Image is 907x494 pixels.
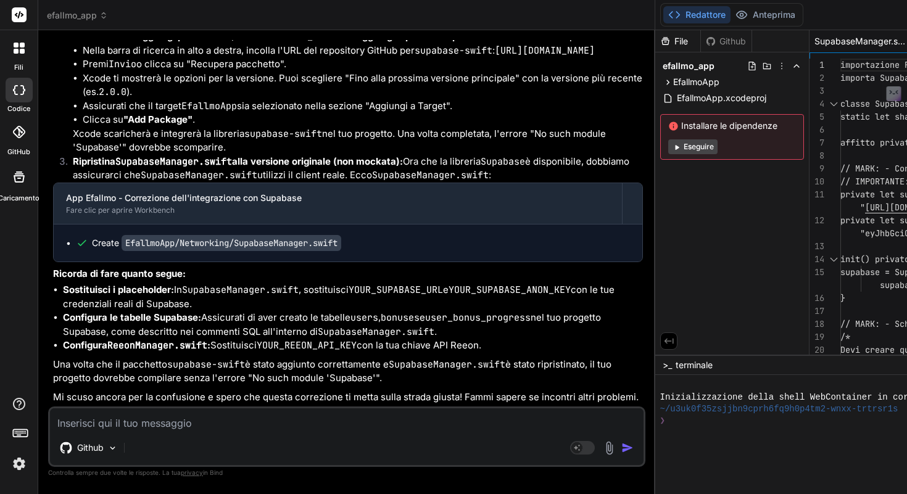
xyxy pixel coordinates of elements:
code: [URL][DOMAIN_NAME] [495,44,595,57]
font: terminale [676,360,713,370]
font: in Bind [203,469,223,476]
font: App Efallmo - Correzione dell'integrazione con Supabase [66,192,302,203]
font: 10 [814,176,824,187]
li: Assicurati di aver creato le tabelle , e nel tuo progetto Supabase, come descritto nei commenti S... [63,311,643,339]
font: 7 [819,137,824,148]
p: Mi scuso ancora per la confusione e spero che questa correzione ti metta sulla strada giusta! Fam... [53,390,643,405]
li: In , sostituisci e con le tue credenziali reali di Supabase. [63,283,643,311]
font: Xcode scaricherà e integrerà la libreria [73,128,244,139]
code: SupabaseManager.swift [318,326,434,338]
font: 2 [819,72,824,83]
font: Controlla sempre due volte le risposte. La tua [48,469,181,476]
code: user_bonus_progress [425,311,531,324]
div: Create [92,237,341,249]
font: 5 [819,111,824,122]
font: " [860,202,865,213]
code: 2.0.0 [99,86,126,98]
code: Invio [109,58,136,70]
font: 3 [819,85,824,96]
font: Assicurati che il target [83,100,181,112]
font: Ora che la libreria [403,155,481,167]
code: supabase-swift [415,44,492,57]
font: sia selezionato nella sezione "Aggiungi a Target". [237,100,452,112]
font: 9 [819,163,824,174]
code: SupabaseManager.swift [372,169,489,181]
div: Fare clic per comprimere l'intervallo. [826,253,842,266]
code: YOUR_SUPABASE_URL [349,284,443,296]
code: SupabaseManager.swift [141,169,257,181]
font: privacy [181,469,203,476]
font: 12 [814,215,824,226]
button: Eseguire [668,139,718,154]
font: } [840,292,845,303]
font: Github [719,36,746,46]
font: 1 [819,59,824,70]
code: bonuses [381,311,420,324]
font: 16 [814,292,824,303]
font: 15 [814,266,824,278]
font: "Add Package" [123,113,193,125]
img: icona [621,442,634,454]
font: 19 [814,331,824,342]
font: codice [7,104,30,113]
font: Redattore [685,9,726,20]
font: Premi [83,58,109,70]
code: YOUR_REEON_API_KEY [257,339,357,352]
font: EfallmoApp.xcodeproj [677,93,766,103]
font: 13 [814,241,824,252]
font: Clicca su [83,113,123,125]
font: alla versione originale (non mockata): [232,155,403,167]
li: Sostituisci con la tua chiave API Reeon. [63,339,643,353]
code: Supabase [481,155,525,168]
font: Xcode ti mostrerà le opzioni per la versione. Puoi scegliere "Fino alla prossima versione princip... [83,72,642,98]
button: App Efallmo - Correzione dell'integrazione con SupabaseFare clic per aprire Workbench [54,183,622,224]
font: efallmo_app [47,10,97,20]
code: SupabaseManager.swift [182,284,299,296]
font: Nella barra di ricerca in alto a destra, incolla l'URL del repository GitHub per [83,44,415,56]
strong: Configura : [63,339,210,351]
code: supabase-swift [167,358,245,371]
code: ReeonManager.swift [107,339,207,352]
code: YOUR_SUPABASE_ANON_KEY [449,284,571,296]
font: efallmo_app [663,60,714,71]
font: 20 [814,344,824,355]
p: Una volta che il pacchetto è stato aggiunto correttamente e è stato ripristinato, il tuo progetto... [53,358,643,385]
code: users [350,311,378,324]
font: o clicca su "Recupera pacchetto". [136,58,286,70]
font: Eseguire [684,142,714,151]
code: supabase-swift [244,128,322,140]
font: : [489,169,491,181]
font: ❯ [660,416,665,426]
code: EfallmoApp/Networking/SupabaseManager.swift [122,235,341,251]
font: Ripristina [73,155,115,167]
strong: Sostituisci i placeholder: [63,284,174,295]
font: 11 [814,189,824,200]
font: >_ [663,360,672,370]
font: utilizzi il client reale. Ecco [257,169,372,181]
img: Scegli i modelli [107,443,118,453]
button: Redattore [663,6,731,23]
font: ~/u3uk0f35zsjjbn9cprh6fq9h0p4tm2-wnxx-trtrsr1s [660,404,898,414]
font: 17 [814,305,824,316]
font: Github [77,442,104,453]
strong: Ricorda di fare quanto segue: [53,268,186,279]
font: 4 [819,98,824,109]
font: fili [14,63,23,72]
strong: Configura le tabelle Supabase: [63,311,201,323]
div: Fare clic per comprimere l'intervallo. [826,97,842,110]
font: nel tuo progetto. Una volta completata, l'errore "No such module 'Supabase'" dovrebbe scomparire. [73,128,608,154]
code: SupabaseManager.swift [389,358,505,371]
font: 14 [814,253,824,265]
font: Anteprima [753,9,795,20]
font: ). [126,86,132,97]
font: Installare le dipendenze [681,120,777,131]
font: . [193,113,195,125]
code: SupabaseManager.swift [115,155,232,168]
font: GitHub [7,147,30,156]
font: 8 [819,150,824,161]
font: File [674,36,688,46]
font: 6 [819,124,824,135]
img: attaccamento [602,441,616,455]
font: Fare clic per aprire Workbench [66,205,175,215]
img: impostazioni [9,453,30,474]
